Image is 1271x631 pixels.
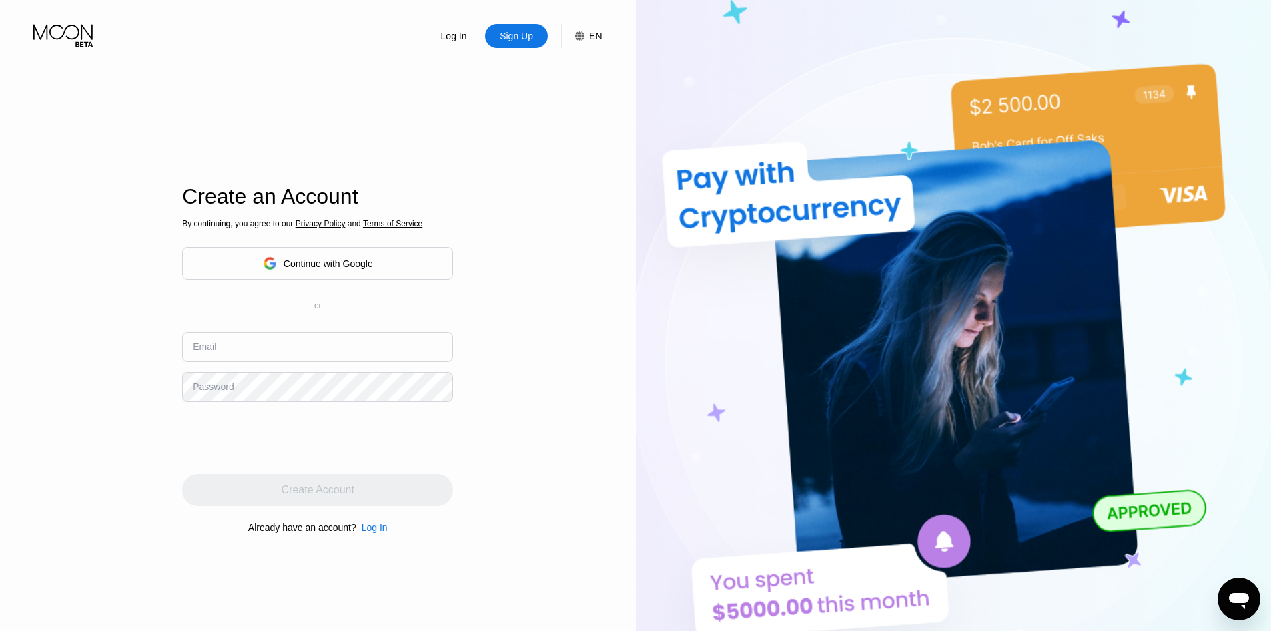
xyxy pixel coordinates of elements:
iframe: Bouton de lancement de la fenêtre de messagerie [1218,578,1260,620]
div: Password [193,381,234,392]
span: Privacy Policy [296,219,346,228]
div: Sign Up [485,24,548,48]
iframe: reCAPTCHA [182,412,385,464]
div: Continue with Google [284,258,373,269]
div: Log In [422,24,485,48]
div: Log In [362,522,388,533]
div: Already have an account? [248,522,356,533]
div: Continue with Google [182,247,453,280]
div: Email [193,341,216,352]
div: EN [589,31,602,41]
div: EN [561,24,602,48]
div: By continuing, you agree to our [182,219,453,228]
div: Log In [440,29,468,43]
div: Sign Up [498,29,534,43]
span: Terms of Service [363,219,422,228]
div: Log In [356,522,388,533]
span: and [345,219,363,228]
div: Create an Account [182,184,453,209]
div: or [314,301,322,310]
